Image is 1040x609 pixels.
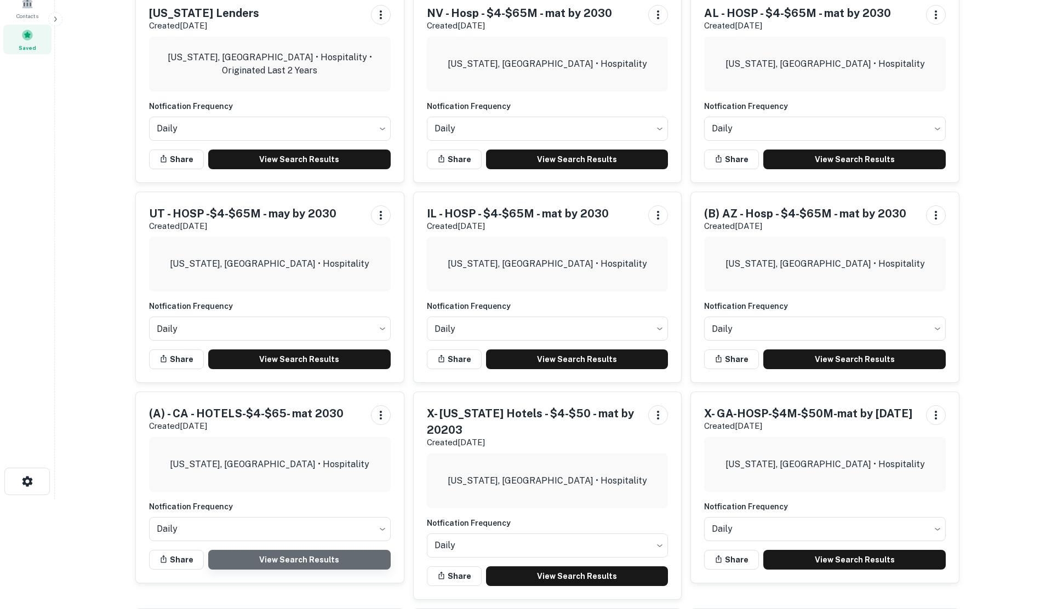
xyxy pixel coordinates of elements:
[725,257,925,271] p: [US_STATE], [GEOGRAPHIC_DATA] • Hospitality
[763,349,946,369] a: View Search Results
[704,300,946,312] h6: Notfication Frequency
[704,550,759,570] button: Share
[704,220,906,233] p: Created [DATE]
[149,300,391,312] h6: Notfication Frequency
[725,458,925,471] p: [US_STATE], [GEOGRAPHIC_DATA] • Hospitality
[149,150,204,169] button: Share
[427,150,482,169] button: Share
[704,420,912,433] p: Created [DATE]
[149,420,344,433] p: Created [DATE]
[149,19,259,32] p: Created [DATE]
[486,150,668,169] a: View Search Results
[427,100,668,112] h6: Notfication Frequency
[704,313,946,344] div: Without label
[149,313,391,344] div: Without label
[427,313,668,344] div: Without label
[149,514,391,544] div: Without label
[448,58,647,71] p: [US_STATE], [GEOGRAPHIC_DATA] • Hospitality
[486,349,668,369] a: View Search Results
[149,220,336,233] p: Created [DATE]
[149,501,391,513] h6: Notfication Frequency
[448,474,647,487] p: [US_STATE], [GEOGRAPHIC_DATA] • Hospitality
[427,205,609,222] h5: IL - HOSP - $4-$65M - mat by 2030
[427,5,612,21] h5: NV - Hosp - $4-$65M - mat by 2030
[19,43,36,52] span: Saved
[704,205,906,222] h5: (B) AZ - Hosp - $4-$65M - mat by 2030
[149,5,259,21] h5: [US_STATE] Lenders
[158,51,382,77] p: [US_STATE], [GEOGRAPHIC_DATA] • Hospitality • Originated Last 2 Years
[427,113,668,144] div: Without label
[427,436,640,449] p: Created [DATE]
[149,349,204,369] button: Share
[3,25,52,54] a: Saved
[763,550,946,570] a: View Search Results
[149,113,391,144] div: Without label
[149,100,391,112] h6: Notfication Frequency
[704,514,946,544] div: Without label
[486,566,668,586] a: View Search Results
[427,530,668,561] div: Without label
[427,220,609,233] p: Created [DATE]
[170,458,369,471] p: [US_STATE], [GEOGRAPHIC_DATA] • Hospitality
[704,349,759,369] button: Share
[763,150,946,169] a: View Search Results
[704,150,759,169] button: Share
[427,517,668,529] h6: Notfication Frequency
[208,349,391,369] a: View Search Results
[725,58,925,71] p: [US_STATE], [GEOGRAPHIC_DATA] • Hospitality
[704,100,946,112] h6: Notfication Frequency
[427,349,482,369] button: Share
[704,405,912,422] h5: X- GA-HOSP-$4M-$50M-mat by [DATE]
[427,405,640,438] h5: X- [US_STATE] Hotels - $4-$50 - mat by 20203
[704,19,891,32] p: Created [DATE]
[427,19,612,32] p: Created [DATE]
[16,12,38,20] span: Contacts
[427,566,482,586] button: Share
[704,501,946,513] h6: Notfication Frequency
[427,300,668,312] h6: Notfication Frequency
[149,205,336,222] h5: UT - HOSP -$4-$65M - may by 2030
[208,150,391,169] a: View Search Results
[170,257,369,271] p: [US_STATE], [GEOGRAPHIC_DATA] • Hospitality
[149,550,204,570] button: Share
[149,405,344,422] h5: (A) - CA - HOTELS-$4-$65- mat 2030
[704,113,946,144] div: Without label
[448,257,647,271] p: [US_STATE], [GEOGRAPHIC_DATA] • Hospitality
[985,521,1040,574] iframe: Chat Widget
[704,5,891,21] h5: AL - HOSP - $4-$65M - mat by 2030
[208,550,391,570] a: View Search Results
